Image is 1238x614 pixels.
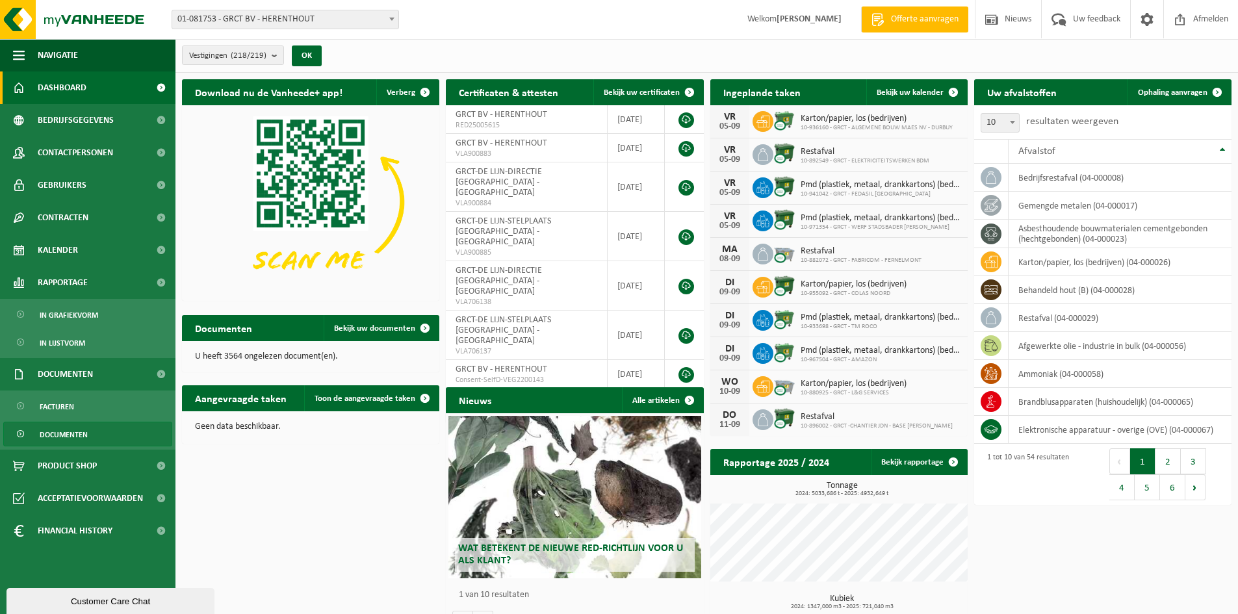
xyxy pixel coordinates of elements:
[1109,448,1130,474] button: Previous
[1009,304,1232,332] td: restafval (04-000029)
[456,110,547,120] span: GRCT BV - HERENTHOUT
[1135,474,1160,500] button: 5
[456,315,551,346] span: GRCT-DE LIJN-STELPLAATS [GEOGRAPHIC_DATA] - [GEOGRAPHIC_DATA]
[40,422,88,447] span: Documenten
[801,279,907,290] span: Karton/papier, los (bedrijven)
[195,422,426,431] p: Geen data beschikbaar.
[182,385,300,411] h2: Aangevraagde taken
[40,303,98,327] span: In grafiekvorm
[456,266,542,296] span: GRCT-DE LIJN-DIRECTIE [GEOGRAPHIC_DATA] - [GEOGRAPHIC_DATA]
[717,604,968,610] span: 2024: 1347,000 m3 - 2025: 721,040 m3
[1026,116,1118,127] label: resultaten weergeven
[40,394,74,419] span: Facturen
[376,79,438,105] button: Verberg
[1018,146,1055,157] span: Afvalstof
[304,385,438,411] a: Toon de aangevraagde taken
[195,352,426,361] p: U heeft 3564 ongelezen document(en).
[717,155,743,164] div: 05-09
[773,242,795,264] img: WB-2500-CU
[981,114,1019,132] span: 10
[717,311,743,321] div: DI
[773,142,795,164] img: WB-1100-CU
[593,79,703,105] a: Bekijk uw certificaten
[446,387,504,413] h2: Nieuws
[717,277,743,288] div: DI
[1138,88,1207,97] span: Ophaling aanvragen
[717,491,968,497] span: 2024: 5033,686 t - 2025: 4932,649 t
[604,88,680,97] span: Bekijk uw certificaten
[717,420,743,429] div: 11-09
[801,124,953,132] span: 10-936160 - GRCT - ALGEMENE BOUW MAES NV - DURBUY
[717,178,743,188] div: VR
[38,104,114,136] span: Bedrijfsgegevens
[231,51,266,60] count: (218/219)
[38,482,143,515] span: Acceptatievoorwaarden
[801,257,922,264] span: 10-882072 - GRCT - FABRICOM - FERNELMONT
[773,341,795,363] img: WB-0660-CU
[6,585,217,614] iframe: chat widget
[324,315,438,341] a: Bekijk uw documenten
[801,157,929,165] span: 10-892549 - GRCT - ELEKTRICITEITSWERKEN BDM
[773,275,795,297] img: WB-1100-CU
[717,344,743,354] div: DI
[456,138,547,148] span: GRCT BV - HERENTHOUT
[446,79,571,105] h2: Certificaten & attesten
[172,10,399,29] span: 01-081753 - GRCT BV - HERENTHOUT
[717,112,743,122] div: VR
[1009,248,1232,276] td: karton/papier, los (bedrijven) (04-000026)
[717,354,743,363] div: 09-09
[710,79,814,105] h2: Ingeplande taken
[1009,360,1232,388] td: ammoniak (04-000058)
[1130,448,1155,474] button: 1
[801,323,961,331] span: 10-933698 - GRCT - TM ROCO
[1160,474,1185,500] button: 6
[608,311,665,360] td: [DATE]
[387,88,415,97] span: Verberg
[3,330,172,355] a: In lijstvorm
[456,365,547,374] span: GRCT BV - HERENTHOUT
[801,224,961,231] span: 10-971354 - GRCT - WERF STADSBADER [PERSON_NAME]
[888,13,962,26] span: Offerte aanvragen
[981,447,1069,502] div: 1 tot 10 van 54 resultaten
[801,147,929,157] span: Restafval
[717,387,743,396] div: 10-09
[1155,448,1181,474] button: 2
[717,188,743,198] div: 05-09
[717,145,743,155] div: VR
[773,175,795,198] img: WB-1100-CU
[40,331,85,355] span: In lijstvorm
[38,515,112,547] span: Financial History
[448,416,701,578] a: Wat betekent de nieuwe RED-richtlijn voor u als klant?
[608,134,665,162] td: [DATE]
[1009,416,1232,444] td: elektronische apparatuur - overige (OVE) (04-000067)
[1128,79,1230,105] a: Ophaling aanvragen
[801,389,907,397] span: 10-880925 - GRCT - L&G SERVICES
[458,543,683,566] span: Wat betekent de nieuwe RED-richtlijn voor u als klant?
[38,39,78,71] span: Navigatie
[717,410,743,420] div: DO
[456,149,597,159] span: VLA900883
[456,120,597,131] span: RED25005615
[608,162,665,212] td: [DATE]
[38,169,86,201] span: Gebruikers
[622,387,703,413] a: Alle artikelen
[801,346,961,356] span: Pmd (plastiek, metaal, drankkartons) (bedrijven)
[801,114,953,124] span: Karton/papier, los (bedrijven)
[717,244,743,255] div: MA
[456,167,542,198] span: GRCT-DE LIJN-DIRECTIE [GEOGRAPHIC_DATA] - [GEOGRAPHIC_DATA]
[717,222,743,231] div: 05-09
[773,374,795,396] img: WB-2500-CU
[981,113,1020,133] span: 10
[38,136,113,169] span: Contactpersonen
[608,261,665,311] td: [DATE]
[1009,388,1232,416] td: brandblusapparaten (huishoudelijk) (04-000065)
[717,288,743,297] div: 09-09
[38,358,93,390] span: Documenten
[1009,276,1232,304] td: behandeld hout (B) (04-000028)
[172,10,398,29] span: 01-081753 - GRCT BV - HERENTHOUT
[38,450,97,482] span: Product Shop
[801,313,961,323] span: Pmd (plastiek, metaal, drankkartons) (bedrijven)
[1185,474,1206,500] button: Next
[801,246,922,257] span: Restafval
